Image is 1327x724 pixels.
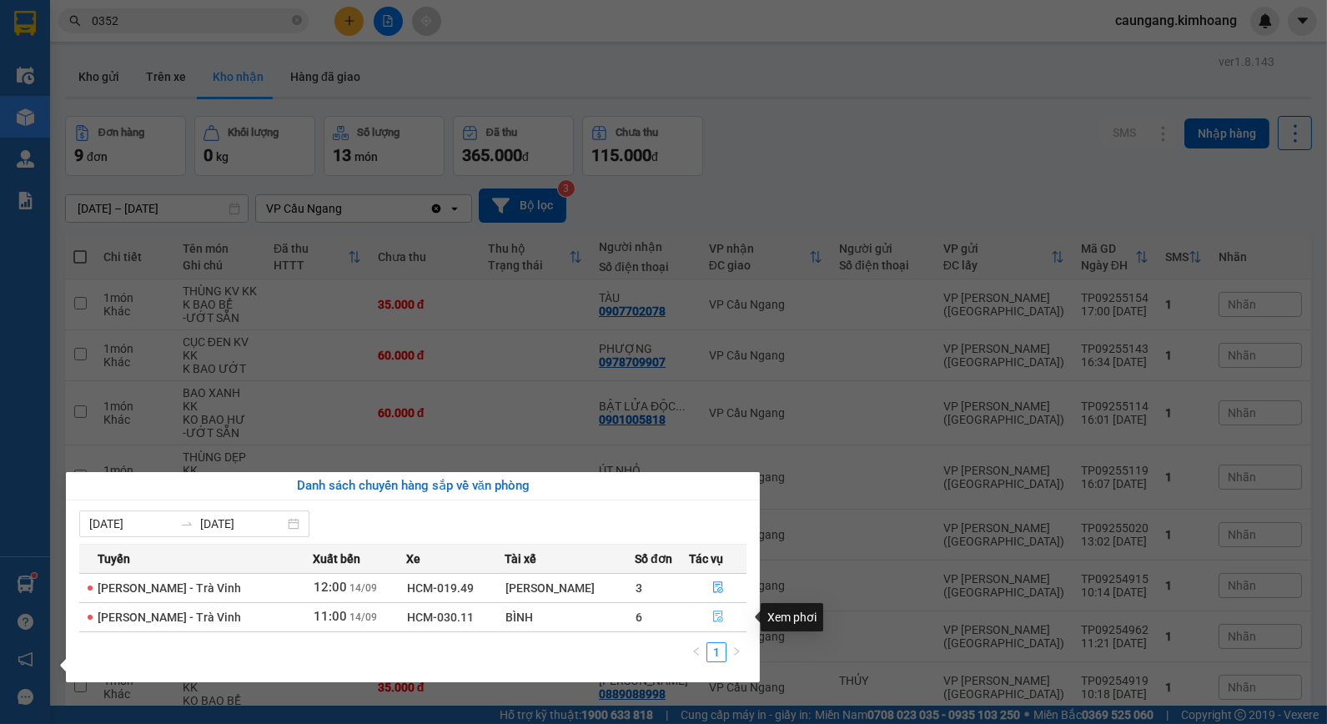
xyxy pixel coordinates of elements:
span: GIAO: [7,108,115,124]
span: Tác vụ [689,550,723,568]
span: left [691,646,701,656]
span: 14/09 [349,611,377,623]
span: HCM-019.49 [407,581,474,595]
span: 11:00 [314,609,347,624]
p: NHẬN: [7,56,244,88]
span: 0329780979 - [7,90,110,106]
input: Từ ngày [89,515,173,533]
button: file-done [690,575,746,601]
span: HCM-030.11 [407,611,474,624]
strong: BIÊN NHẬN GỬI HÀNG [56,9,194,25]
li: 1 [706,642,726,662]
span: right [731,646,741,656]
span: [PERSON_NAME] - Trà Vinh [98,581,241,595]
div: [PERSON_NAME] [505,579,634,597]
div: BÌNH [505,608,634,626]
button: right [726,642,746,662]
span: VP Cầu Ngang - [34,33,148,48]
li: Previous Page [686,642,706,662]
span: swap-right [180,517,194,530]
input: Đến ngày [200,515,284,533]
span: Tuyến [98,550,130,568]
span: file-done [712,611,724,624]
span: 12:00 [314,580,347,595]
div: Danh sách chuyến hàng sắp về văn phòng [79,476,746,496]
span: KO BAO HƯ [43,108,115,124]
span: [PERSON_NAME] - Trà Vinh [98,611,241,624]
button: left [686,642,706,662]
a: 1 [707,643,726,661]
div: Xem phơi [761,603,823,631]
span: Xe [406,550,420,568]
p: GỬI: [7,33,244,48]
li: Next Page [726,642,746,662]
span: 3 [636,581,642,595]
button: file-done [690,604,746,631]
span: file-done [712,581,724,595]
span: to [180,517,194,530]
span: 14/09 [349,582,377,594]
span: TÀI [128,33,148,48]
span: Số đơn [635,550,672,568]
span: Xuất bến [313,550,360,568]
span: TÀI [89,90,110,106]
span: Tài xế [505,550,536,568]
span: 6 [636,611,642,624]
span: VP [PERSON_NAME] ([GEOGRAPHIC_DATA]) [7,56,168,88]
